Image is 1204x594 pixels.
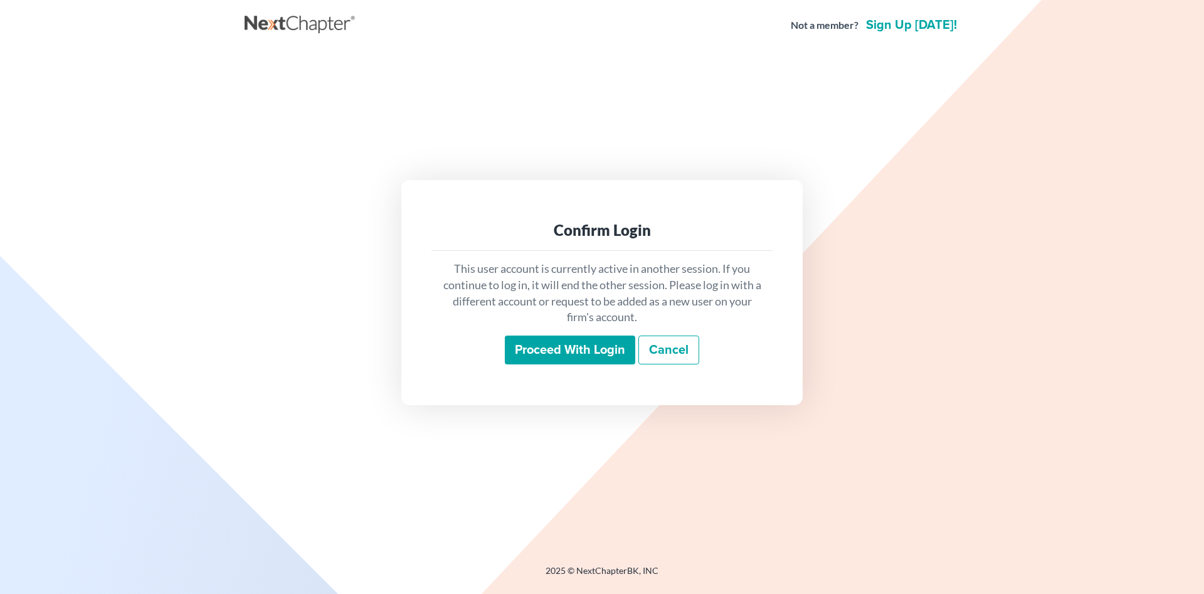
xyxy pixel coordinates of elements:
a: Sign up [DATE]! [863,19,959,31]
div: 2025 © NextChapterBK, INC [245,565,959,587]
a: Cancel [638,336,699,364]
strong: Not a member? [791,18,858,33]
div: Confirm Login [441,220,763,240]
input: Proceed with login [505,336,635,364]
p: This user account is currently active in another session. If you continue to log in, it will end ... [441,261,763,326]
